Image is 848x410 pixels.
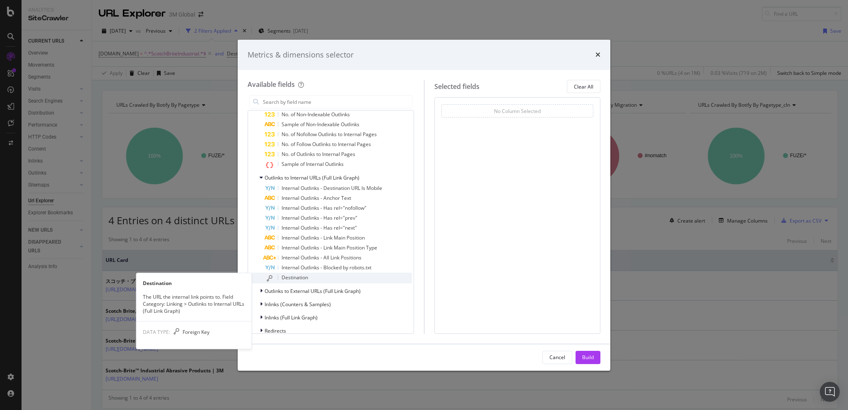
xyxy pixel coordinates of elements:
span: No. of Nofollow Outlinks to Internal Pages [282,131,377,138]
span: Internal Outlinks - Has rel="nofollow" [282,204,366,211]
div: The URL the internal link points to. Field Category: Linking > Outlinks to Internal URLs (Full Li... [136,293,251,314]
div: Selected fields [434,82,479,91]
div: Available fields [248,80,295,89]
span: Internal Outlinks - Anchor Text [282,194,351,201]
span: Destination [282,274,308,281]
div: No Column Selected [494,108,541,115]
span: Outlinks to Internal URLs (Full Link Graph) [265,174,359,181]
button: Cancel [542,351,572,364]
span: No. of Outlinks to Internal Pages [282,151,355,158]
span: No. of Follow Outlinks to Internal Pages [282,141,371,148]
div: Clear All [574,83,593,90]
span: Internal Outlinks - Has rel="prev" [282,214,357,221]
span: Inlinks (Full Link Graph) [265,314,318,321]
span: Internal Outlinks - Destination URL Is Mobile [282,185,382,192]
span: Outlinks to External URLs (Full Link Graph) [265,288,361,295]
span: Sample of Non-Indexable Outlinks [282,121,359,128]
span: No. of Non-Indexable Outlinks [282,111,350,118]
div: Destination [136,280,251,287]
span: Redirects [265,327,286,334]
div: Metrics & dimensions selector [248,50,354,60]
input: Search by field name [262,96,412,108]
span: Internal Outlinks - Blocked by robots.txt [282,264,371,271]
span: Inlinks (Counters & Samples) [265,301,331,308]
button: Clear All [567,80,600,93]
div: modal [238,40,610,371]
span: Internal Outlinks - Has rel="next" [282,224,357,231]
span: Internal Outlinks - All Link Positions [282,254,361,261]
span: Sample of Internal Outlinks [282,161,344,168]
button: Build [576,351,600,364]
span: Internal Outlinks - Link Main Position [282,234,365,241]
div: Build [582,354,594,361]
div: Open Intercom Messenger [820,382,840,402]
div: times [595,50,600,60]
span: Internal Outlinks - Link Main Position Type [282,244,377,251]
div: Cancel [549,354,565,361]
